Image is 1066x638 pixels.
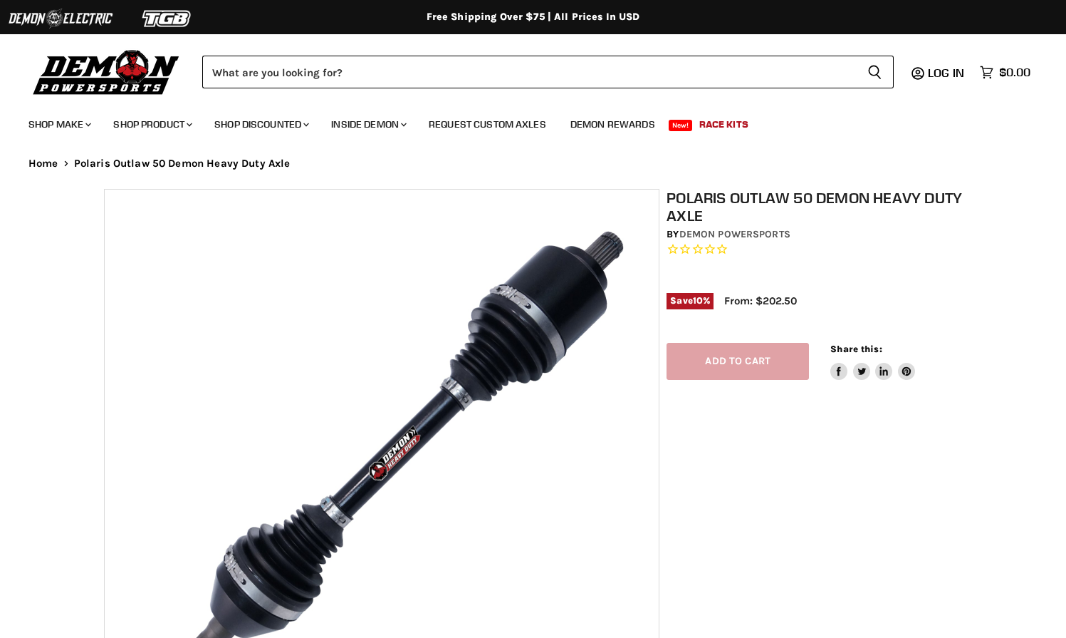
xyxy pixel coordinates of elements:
[114,5,221,32] img: TGB Logo 2
[856,56,894,88] button: Search
[973,62,1038,83] a: $0.00
[724,294,797,307] span: From: $202.50
[669,120,693,131] span: New!
[999,66,1030,79] span: $0.00
[202,56,856,88] input: Search
[667,189,969,225] h1: Polaris Outlaw 50 Demon Heavy Duty Axle
[204,110,318,139] a: Shop Discounted
[667,293,714,309] span: Save %
[667,227,969,242] div: by
[18,110,100,139] a: Shop Make
[418,110,557,139] a: Request Custom Axles
[202,56,894,88] form: Product
[689,110,759,139] a: Race Kits
[103,110,201,139] a: Shop Product
[28,46,184,97] img: Demon Powersports
[28,158,58,170] a: Home
[679,228,790,240] a: Demon Powersports
[693,295,703,306] span: 10
[830,344,882,354] span: Share this:
[921,66,973,79] a: Log in
[928,66,964,80] span: Log in
[830,343,915,381] aside: Share this:
[74,158,291,170] span: Polaris Outlaw 50 Demon Heavy Duty Axle
[667,242,969,257] span: Rated 0.0 out of 5 stars 0 reviews
[7,5,114,32] img: Demon Electric Logo 2
[320,110,415,139] a: Inside Demon
[560,110,666,139] a: Demon Rewards
[18,104,1027,139] ul: Main menu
